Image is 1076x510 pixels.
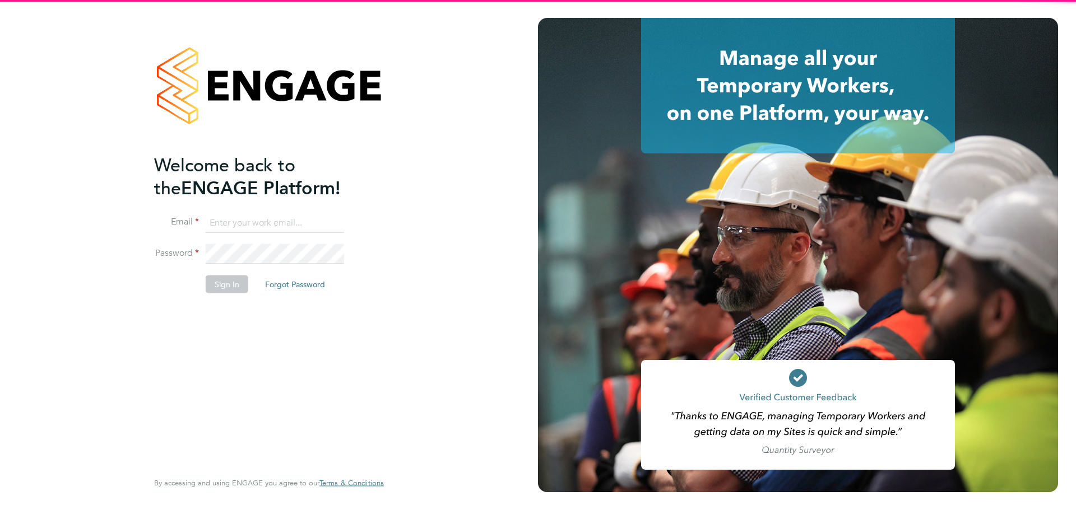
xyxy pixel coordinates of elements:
button: Sign In [206,275,248,293]
span: Welcome back to the [154,154,295,199]
h2: ENGAGE Platform! [154,153,373,199]
button: Forgot Password [256,275,334,293]
span: By accessing and using ENGAGE you agree to our [154,478,384,488]
label: Email [154,216,199,228]
a: Terms & Conditions [319,479,384,488]
input: Enter your work email... [206,213,344,233]
span: Terms & Conditions [319,478,384,488]
label: Password [154,247,199,259]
